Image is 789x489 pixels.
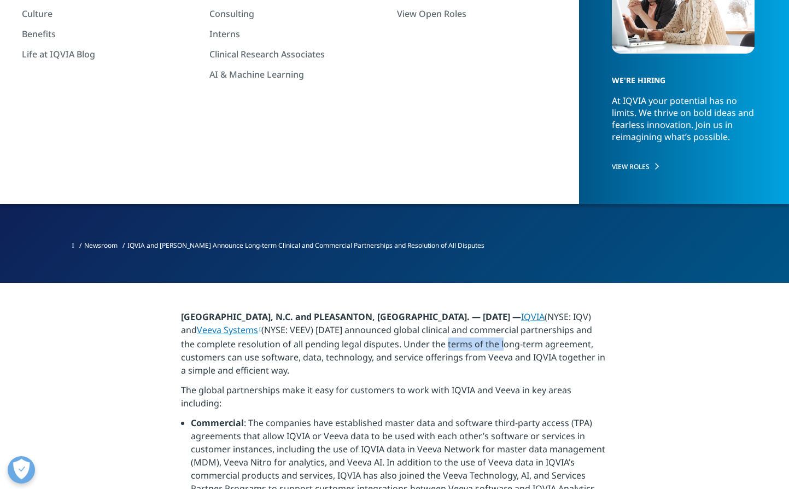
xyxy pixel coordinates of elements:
a: Clinical Research Associates [209,48,386,60]
a: Consulting [209,8,386,20]
a: Interns [209,28,386,40]
a: IQVIA [521,311,545,323]
a: Veeva Systems [197,324,261,336]
a: Benefits [22,28,198,40]
button: Open Preferences [8,456,35,484]
a: Newsroom [84,241,118,250]
a: Life at IQVIA Blog [22,48,198,60]
p: The global partnerships make it easy for customers to work with IQVIA and Veeva in key areas incl... [181,383,608,416]
strong: [GEOGRAPHIC_DATA], N.C. and PLEASANTON, [GEOGRAPHIC_DATA]. — [DATE] — [181,311,521,323]
strong: Commercial [191,417,244,429]
a: Culture [22,8,198,20]
a: AI & Machine Learning [209,68,386,80]
span: IQVIA and [PERSON_NAME] Announce Long-term Clinical and Commercial Partnerships and Resolution of... [127,241,484,250]
a: View Open Roles [397,8,574,20]
p: (NYSE: IQV) and (NYSE: VEEV) [DATE] announced global clinical and commercial partnerships and the... [181,310,608,383]
h5: WE'RE HIRING [612,56,747,95]
p: At IQVIA your potential has no limits. We thrive on bold ideas and fearless innovation. Join us i... [612,95,754,153]
a: VIEW ROLES [612,162,754,171]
